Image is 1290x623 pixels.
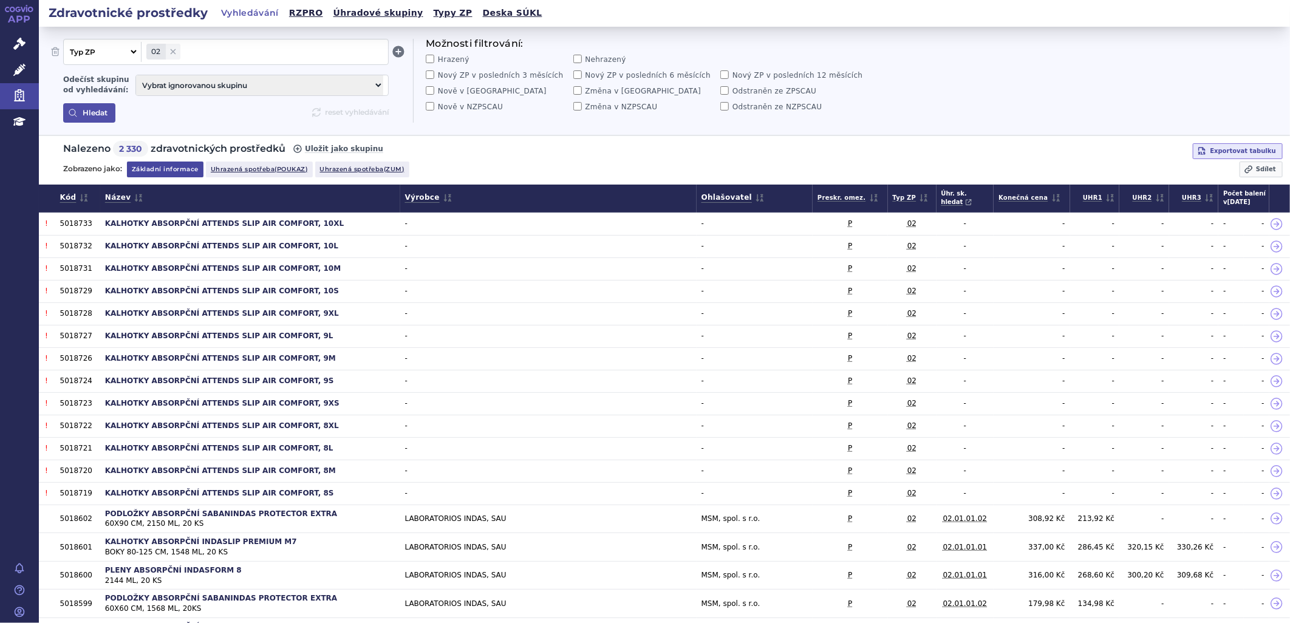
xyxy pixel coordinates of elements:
[1218,415,1244,437] td: -
[907,376,916,386] abbr: 02
[63,141,285,157] h2: Nalezeno zdravotnických prostředků
[994,460,1070,482] td: -
[1119,213,1169,235] td: -
[105,576,395,586] span: 2144 ML, 20 KS
[39,4,217,21] h2: Zdravotnické prostředky
[426,39,863,49] h3: Možnosti filtrování:
[44,376,49,386] span: !
[1119,505,1169,533] td: -
[1070,460,1120,482] td: -
[697,280,813,302] td: -
[1169,590,1219,618] td: -
[1070,505,1120,533] td: 213,92 Kč
[44,398,49,409] span: !
[105,566,242,574] strong: PLENY ABSORPČNÍ INDASFORM 8
[848,376,852,386] abbr: P
[285,5,327,21] a: RZPRO
[44,488,49,499] span: !
[1119,482,1169,505] td: -
[426,55,568,64] label: Hrazený
[697,302,813,325] td: -
[994,370,1070,392] td: -
[848,398,852,409] abbr: P
[430,5,476,21] a: Typy ZP
[1169,533,1219,562] td: 330,26 Kč
[1169,257,1219,280] td: -
[907,219,916,229] abbr: 02
[697,325,813,347] td: -
[1244,482,1269,505] td: -
[400,392,697,415] td: -
[55,302,100,325] td: 5018728
[105,537,297,546] strong: KALHOTKY ABSORPČNÍ INDASLIP PREMIUM M7
[1169,213,1219,235] td: -
[697,257,813,280] td: -
[998,191,1060,205] a: Konečná cena
[941,198,972,206] span: hledat
[1070,235,1120,257] td: -
[1218,235,1244,257] td: -
[1133,191,1164,205] span: UHR2
[1218,347,1244,370] td: -
[848,331,852,341] abbr: P
[1169,392,1219,415] td: -
[1070,561,1120,590] td: 268,60 Kč
[1119,460,1169,482] td: -
[55,370,100,392] td: 5018724
[573,86,582,95] input: Změna v [GEOGRAPHIC_DATA]
[60,190,89,205] a: Kód
[573,70,716,80] label: Nový ZP v posledních 6 měsících
[55,482,100,505] td: 5018719
[44,421,49,431] span: !
[63,164,122,174] p: Zobrazeno jako:
[1244,415,1269,437] td: -
[994,482,1070,505] td: -
[1244,302,1269,325] td: -
[907,421,916,431] abbr: 02
[400,460,697,482] td: -
[1070,370,1120,392] td: -
[105,444,333,452] strong: KALHOTKY ABSORPČNÍ ATTENDS SLIP AIR COMFORT, 8L
[55,325,100,347] td: 5018727
[44,241,49,251] span: !
[55,533,100,562] td: 5018601
[55,561,100,590] td: 5018600
[1169,280,1219,302] td: -
[907,542,916,553] abbr: 02
[994,302,1070,325] td: -
[817,191,878,205] a: Preskr. omez.
[1070,437,1120,460] td: -
[1244,280,1269,302] td: -
[994,437,1070,460] td: -
[697,482,813,505] td: -
[848,353,852,364] abbr: P
[105,287,339,295] strong: KALHOTKY ABSORPČNÍ ATTENDS SLIP AIR COMFORT, 10S
[1119,590,1169,618] td: -
[1218,392,1244,415] td: -
[1083,191,1114,205] a: UHR1
[105,399,340,407] strong: KALHOTKY ABSORPČNÍ ATTENDS SLIP AIR COMFORT, 9XS
[573,86,716,96] label: Změna v [GEOGRAPHIC_DATA]
[994,213,1070,235] td: -
[994,505,1070,533] td: 308,92 Kč
[697,460,813,482] td: -
[1182,191,1213,205] span: UHR3
[994,392,1070,415] td: -
[573,102,716,112] label: Změna v NZPSCAU
[937,302,994,325] td: -
[426,102,568,112] label: Nově v NZPSCAU
[937,437,994,460] td: -
[697,590,813,618] td: MSM, spol. s r.o.
[405,190,452,205] span: Výrobce
[907,241,916,251] abbr: 02
[848,286,852,296] abbr: P
[55,415,100,437] td: 5018722
[105,219,344,228] strong: KALHOTKY ABSORPČNÍ ATTENDS SLIP AIR COMFORT, 10XL
[105,376,334,385] strong: KALHOTKY ABSORPČNÍ ATTENDS SLIP AIR COMFORT, 9S
[1169,235,1219,257] td: -
[937,415,994,437] td: -
[943,570,988,580] abbr: 02.01.01.01
[384,165,404,173] span: (zum)
[573,70,582,79] input: Nový ZP v posledních 6 měsících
